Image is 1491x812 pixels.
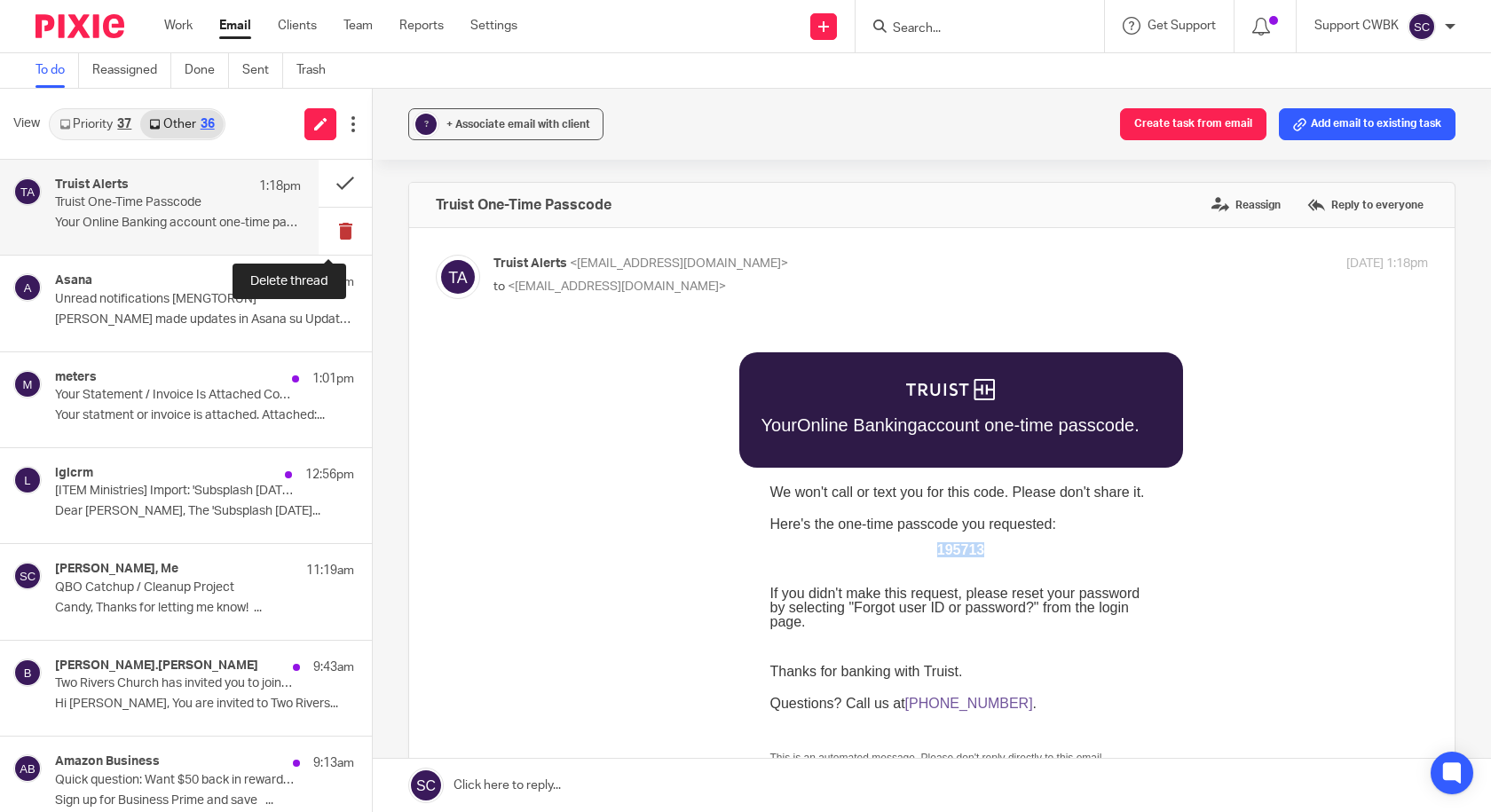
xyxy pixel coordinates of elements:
[55,273,92,288] h4: Asana
[55,466,93,481] h4: lglcrm
[55,504,354,519] p: Dear [PERSON_NAME], The 'Subsplash [DATE]...
[1346,255,1428,273] p: [DATE] 1:18pm
[408,108,603,140] button: ? + Associate email with client
[313,658,354,676] p: 9:43am
[412,476,525,488] a: [DOMAIN_NAME][URL]
[1207,192,1285,218] label: Reassign
[1120,108,1266,140] button: Create task from email
[1279,108,1455,140] button: Add email to existing task
[55,484,295,499] p: [ITEM Ministries] Import: 'Subsplash [DATE] deposits.csv' is complete
[296,53,339,88] a: Trash
[55,370,97,385] h4: meters
[284,525,308,538] span: 2025
[306,562,354,579] p: 11:19am
[55,580,295,595] p: QBO Catchup / Cleanup Project
[55,676,295,691] p: Two Rivers Church has invited you to join their portal
[51,110,140,138] a: Priority37
[55,754,160,769] h4: Amazon Business
[55,177,129,193] h4: Truist Alerts
[493,257,567,270] span: Truist Alerts
[312,273,354,291] p: 1:07pm
[55,312,354,327] p: [PERSON_NAME] made updates in Asana su Updates from...
[305,466,354,484] p: 12:56pm
[117,118,131,130] div: 37
[277,516,659,548] div: Truist Financial Corporation. Truist Bank, Member FDIC. Equal Housing Lender. © Truist Financial ...
[55,388,295,403] p: Your Statement / Invoice Is Attached Contract Invoice #450161
[55,216,301,231] p: Your Online Banking account one-time passcode. ...
[55,408,354,423] p: Your statment or invoice is attached. Attached:...
[55,697,354,712] p: Hi [PERSON_NAME], You are invited to Two Rivers...
[444,208,491,223] span: 195713
[277,252,659,295] div: If you didn't make this request, please reset your password by selecting "Forgot user ID or passw...
[277,418,659,429] div: This is an automated message. Please don't reply directly to this email.
[268,82,646,99] p: Your account one-time passcode.
[259,177,301,195] p: 1:18pm
[35,14,124,38] img: Pixie
[470,17,517,35] a: Settings
[55,292,295,307] p: Unread notifications [MENGTORUN]
[1303,192,1428,218] label: Reply to everyone
[277,477,659,498] div: Learn more about security at or privacy at
[92,53,171,88] a: Reassigned
[164,17,193,35] a: Work
[140,110,223,138] a: Other36
[13,562,42,590] img: svg%3E
[13,466,42,494] img: svg%3E
[13,754,42,783] img: svg%3E
[570,257,788,270] span: <[EMAIL_ADDRESS][DOMAIN_NAME]>
[219,17,251,35] a: Email
[286,486,401,499] a: [DOMAIN_NAME][URL].
[13,273,42,302] img: svg%3E
[55,562,178,577] h4: [PERSON_NAME], Me
[415,114,437,135] div: ?
[413,44,501,66] img: truist-logo.png
[446,119,590,130] span: + Associate email with client
[277,438,659,459] div: If you found this email in your spam or junk, add to your safe senders list.
[277,151,659,165] div: We won't call or text you for this code. Please don't share it.
[55,658,258,674] h4: [PERSON_NAME].[PERSON_NAME]
[277,330,469,344] div: Thanks for banking with Truist.
[399,17,444,35] a: Reports
[1408,12,1436,41] img: svg%3E
[343,17,373,35] a: Team
[13,114,40,133] span: View
[55,195,252,210] p: Truist One-Time Passcode
[313,754,354,772] p: 9:13am
[201,118,215,130] div: 36
[412,361,540,376] a: [PHONE_NUMBER]
[277,183,659,223] div: Here's the one-time passcode you requested:
[312,370,354,388] p: 1:01pm
[13,370,42,398] img: svg%3E
[277,362,544,376] div: Questions? Call us at .
[1148,20,1216,32] span: Get Support
[35,53,79,88] a: To do
[55,793,354,808] p: Sign up for Business Prime and save ‍͏ ͏ ‍͏...
[13,177,42,206] img: svg%3E
[13,658,42,687] img: svg%3E
[304,81,424,100] span: Online Banking
[55,773,295,788] p: Quick question: Want $50 back in rewards?
[1314,17,1399,35] p: Support CWBK
[508,280,726,293] span: <[EMAIL_ADDRESS][DOMAIN_NAME]>
[891,21,1051,37] input: Search
[277,437,598,460] a: [EMAIL_ADDRESS][DOMAIN_NAME]
[55,601,354,616] p: Candy, Thanks for letting me know! ...
[242,53,283,88] a: Sent
[185,53,229,88] a: Done
[436,196,611,214] h4: Truist One-Time Passcode
[278,17,317,35] a: Clients
[493,280,505,293] span: to
[436,255,480,299] img: svg%3E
